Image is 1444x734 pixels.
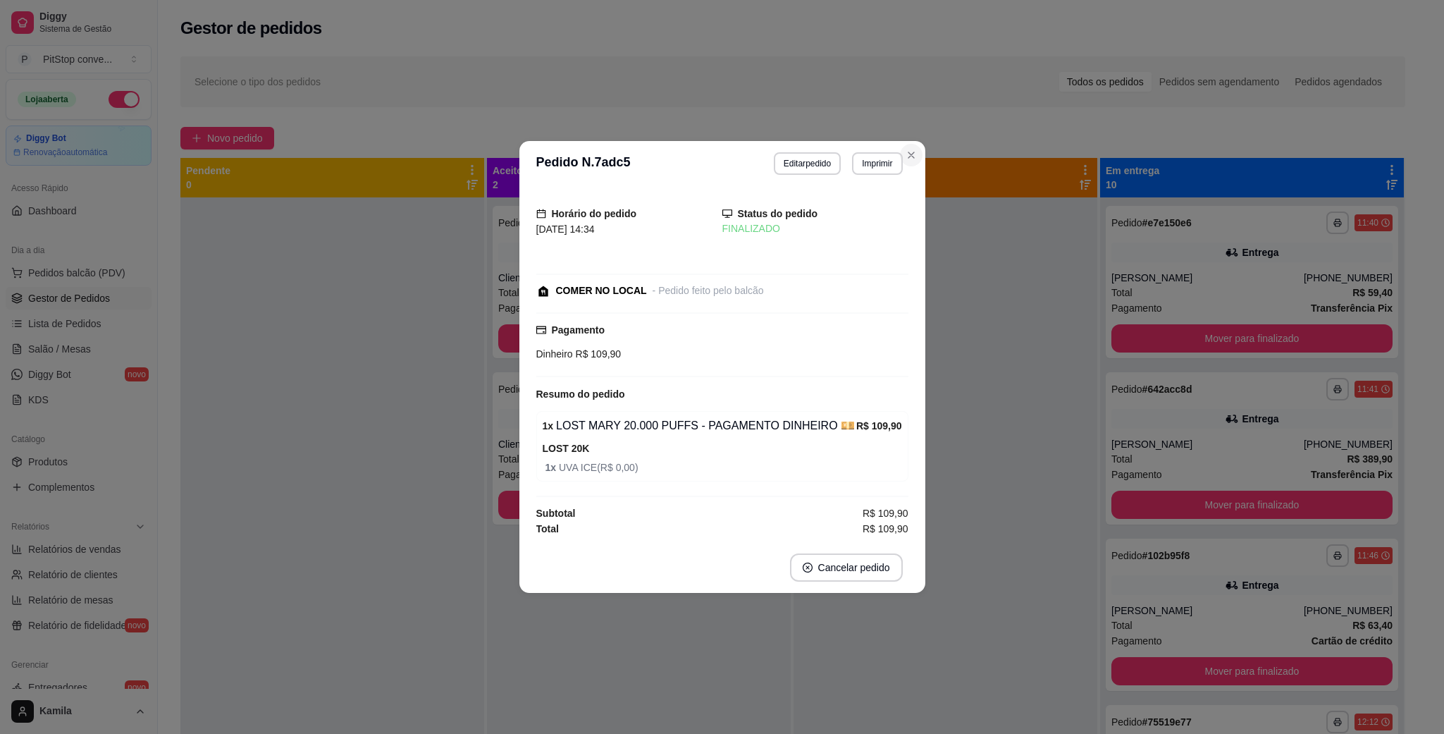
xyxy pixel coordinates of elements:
[900,144,922,166] button: Close
[863,506,908,521] span: R$ 109,90
[722,209,732,219] span: desktop
[536,523,559,534] strong: Total
[536,325,546,335] span: credit-card
[552,208,637,219] strong: Horário do pedido
[545,460,902,475] span: UVA ICE ( R$ 0,00 )
[536,348,573,360] span: Dinheiro
[543,420,554,432] strong: 1 x
[863,521,908,537] span: R$ 109,90
[536,224,595,235] span: [DATE] 14:34
[790,553,903,582] button: close-circleCancelar pedido
[852,152,902,175] button: Imprimir
[856,420,902,432] strong: R$ 109,90
[536,152,631,175] h3: Pedido N. 7adc5
[653,283,764,298] div: - Pedido feito pelo balcão
[545,462,559,473] strong: 1 x
[536,389,625,400] strong: Resumo do pedido
[543,443,590,454] strong: LOST 20K
[722,221,908,236] div: FINALIZADO
[573,348,622,360] span: R$ 109,90
[552,324,605,336] strong: Pagamento
[556,283,647,298] div: COMER NO LOCAL
[543,417,856,434] div: LOST MARY 20.000 PUFFS - PAGAMENTO DINHEIRO 💴
[738,208,818,219] strong: Status do pedido
[536,209,546,219] span: calendar
[536,508,576,519] strong: Subtotal
[774,152,841,175] button: Editarpedido
[803,563,813,573] span: close-circle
